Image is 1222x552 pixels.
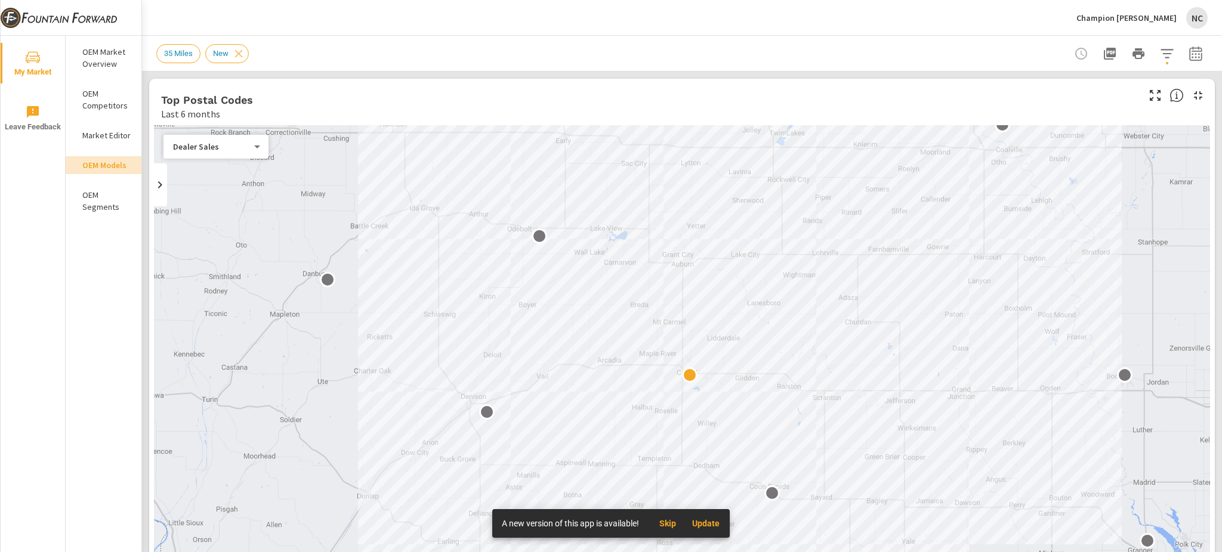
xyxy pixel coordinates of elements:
p: OEM Market Overview [82,46,132,70]
span: Update [692,518,720,529]
p: OEM Segments [82,189,132,213]
button: Skip [649,514,687,533]
span: My Market [4,50,61,79]
div: OEM Competitors [66,85,141,114]
p: Champion [PERSON_NAME] [1076,13,1177,23]
span: 35 Miles [157,49,200,58]
div: OEM Segments [66,186,141,216]
p: Dealer Sales [173,141,249,152]
button: Make Fullscreen [1146,86,1165,105]
span: A new version of this app is available! [502,519,639,528]
div: Market Editor [66,126,141,144]
p: Market Editor [82,129,132,141]
span: Skip [653,518,682,529]
p: OEM Competitors [82,88,132,111]
h5: Top Postal Codes [161,94,253,106]
div: OEM Models [66,156,141,174]
span: New [206,49,236,58]
div: New [205,44,249,63]
p: OEM Models [82,159,132,171]
div: NC [1186,7,1208,29]
button: Minimize Widget [1189,86,1208,105]
p: Last 6 months [161,107,220,121]
div: nav menu [1,36,65,145]
button: Print Report [1127,42,1150,66]
span: Leave Feedback [4,105,61,134]
button: "Export Report to PDF" [1098,42,1122,66]
div: OEM Market Overview [66,43,141,73]
div: Dealer Sales [163,141,259,153]
button: Update [687,514,725,533]
span: Find the biggest opportunities in your market for your inventory. Understand by postal code where... [1169,88,1184,103]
